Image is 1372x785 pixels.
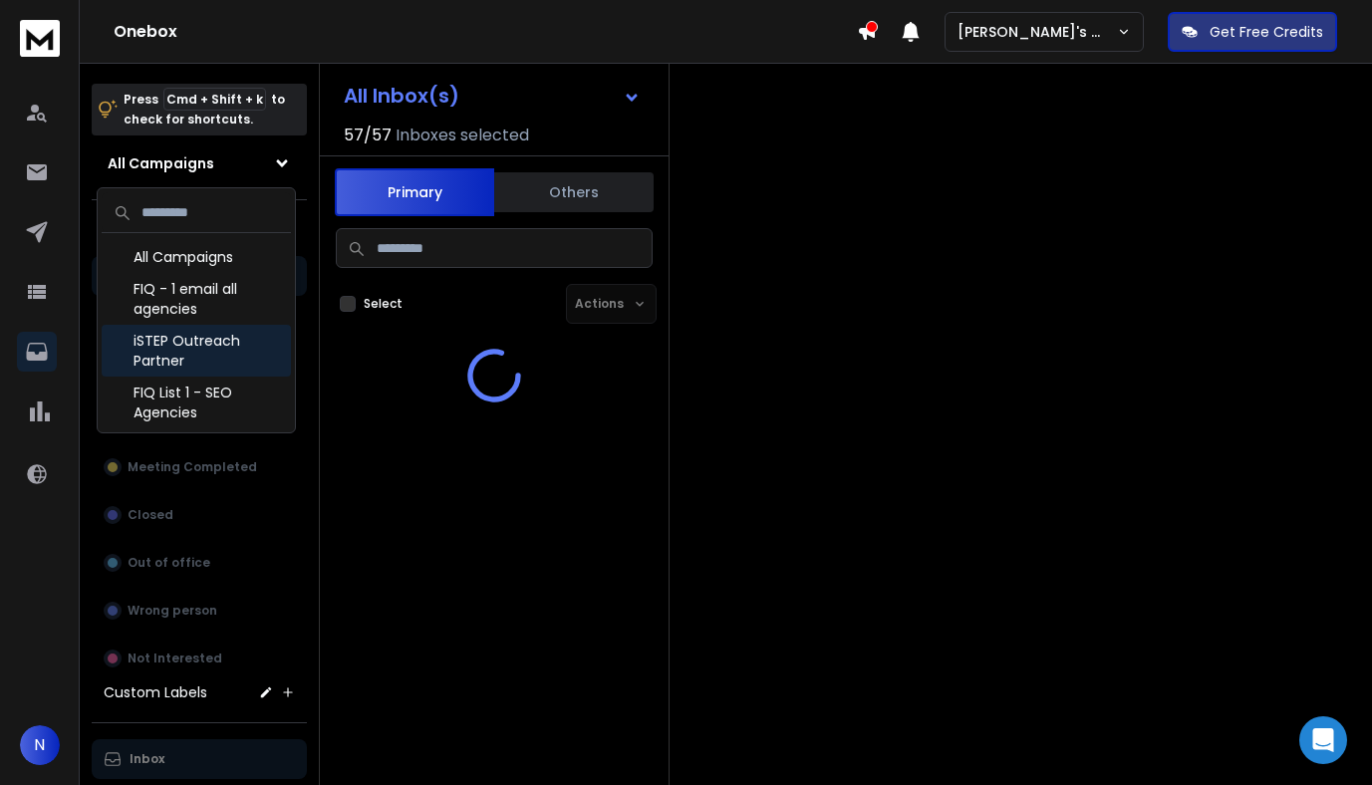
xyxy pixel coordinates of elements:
[102,241,291,273] div: All Campaigns
[396,124,529,147] h3: Inboxes selected
[20,725,60,765] span: N
[1210,22,1323,42] p: Get Free Credits
[108,153,214,173] h1: All Campaigns
[1299,716,1347,764] div: Open Intercom Messenger
[344,124,392,147] span: 57 / 57
[494,170,654,214] button: Others
[114,20,857,44] h1: Onebox
[102,273,291,325] div: FIQ - 1 email all agencies
[20,20,60,57] img: logo
[364,296,403,312] label: Select
[124,90,285,130] p: Press to check for shortcuts.
[102,377,291,428] div: FIQ List 1 - SEO Agencies
[92,216,307,244] h3: Filters
[104,682,207,702] h3: Custom Labels
[335,168,494,216] button: Primary
[344,86,459,106] h1: All Inbox(s)
[102,325,291,377] div: iSTEP Outreach Partner
[163,88,266,111] span: Cmd + Shift + k
[958,22,1117,42] p: [PERSON_NAME]'s Workspace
